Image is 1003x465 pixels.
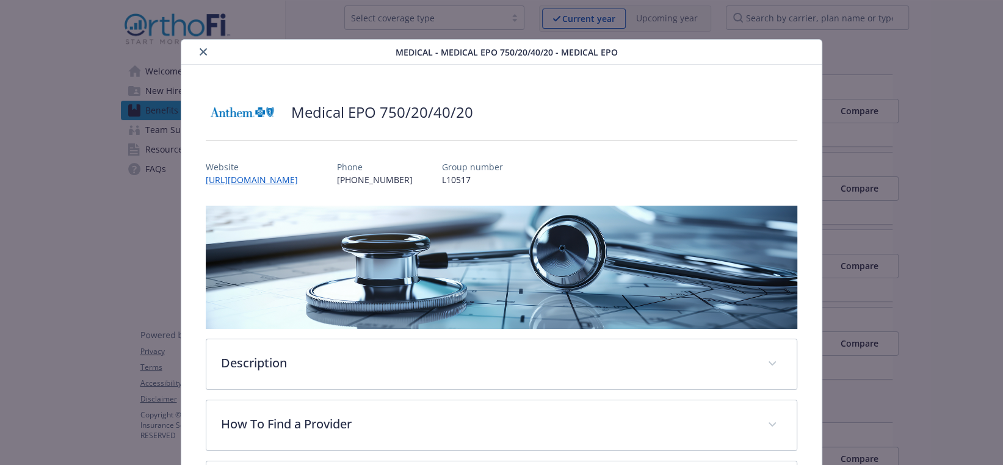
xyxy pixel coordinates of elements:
p: Description [221,354,753,372]
img: banner [206,206,798,329]
p: [PHONE_NUMBER] [337,173,413,186]
span: Medical - Medical EPO 750/20/40/20 - Medical EPO [395,46,617,59]
p: How To Find a Provider [221,415,753,433]
button: close [196,45,211,59]
p: L10517 [442,173,503,186]
p: Group number [442,160,503,173]
h2: Medical EPO 750/20/40/20 [291,102,473,123]
p: Website [206,160,308,173]
div: How To Find a Provider [206,400,797,450]
div: Description [206,339,797,389]
p: Phone [337,160,413,173]
img: Anthem Blue Cross [206,94,279,131]
a: [URL][DOMAIN_NAME] [206,174,308,186]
